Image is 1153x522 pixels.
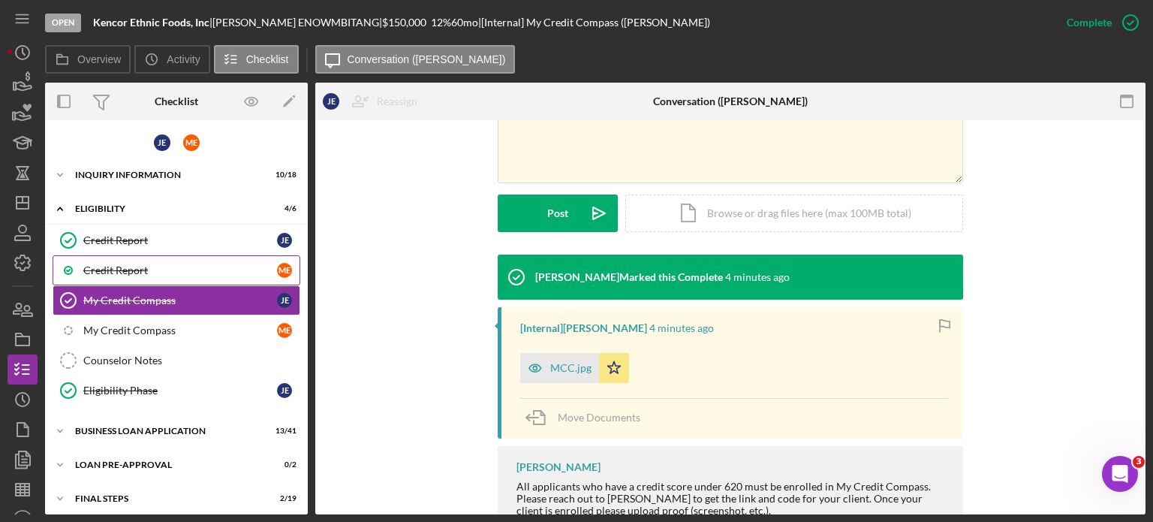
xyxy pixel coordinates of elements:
div: 0 / 2 [269,460,297,469]
a: Counselor Notes [53,345,300,376]
button: Move Documents [520,399,655,436]
div: Checklist [155,95,198,107]
div: My Credit Compass [83,294,277,306]
div: MCC.jpg [550,362,592,374]
div: [PERSON_NAME] Marked this Complete [535,271,723,283]
div: M E [183,134,200,151]
div: Reassign [377,86,417,116]
div: 13 / 41 [269,427,297,436]
div: 60 mo [451,17,478,29]
label: Checklist [246,53,289,65]
label: Activity [167,53,200,65]
div: [PERSON_NAME] [516,461,601,473]
div: Credit Report [83,264,277,276]
button: Post [498,195,618,232]
div: 10 / 18 [269,170,297,180]
div: Open [45,14,81,32]
div: Conversation ([PERSON_NAME]) [653,95,808,107]
button: Complete [1052,8,1145,38]
div: [Internal] [PERSON_NAME] [520,322,647,334]
div: 12 % [431,17,451,29]
div: J E [154,134,170,151]
div: Credit Report [83,234,277,246]
time: 2025-09-08 20:13 [649,322,714,334]
div: 2 / 19 [269,494,297,503]
div: M E [277,323,292,338]
div: Complete [1067,8,1112,38]
time: 2025-09-08 20:13 [725,271,790,283]
button: Checklist [214,45,299,74]
a: My Credit CompassME [53,315,300,345]
div: J E [323,93,339,110]
button: Conversation ([PERSON_NAME]) [315,45,516,74]
div: Eligibility Phase [83,385,277,397]
span: 3 [1133,456,1145,468]
b: Kencor Ethnic Foods, Inc [93,16,209,29]
a: Eligibility PhaseJE [53,376,300,406]
div: Counselor Notes [83,355,300,367]
label: Overview [77,53,121,65]
div: | [Internal] My Credit Compass ([PERSON_NAME]) [478,17,710,29]
a: Credit ReportJE [53,225,300,255]
a: Credit ReportME [53,255,300,285]
div: FINAL STEPS [75,494,259,503]
button: Activity [134,45,209,74]
span: Move Documents [558,411,640,424]
span: $150,000 [382,16,426,29]
div: J E [277,233,292,248]
div: M E [277,263,292,278]
iframe: Intercom live chat [1102,456,1138,492]
div: 4 / 6 [269,204,297,213]
a: My Credit CompassJE [53,285,300,315]
div: INQUIRY INFORMATION [75,170,259,180]
div: | [93,17,212,29]
div: J E [277,383,292,398]
label: Conversation ([PERSON_NAME]) [348,53,506,65]
div: J E [277,293,292,308]
div: [PERSON_NAME] ENOWMBITANG | [212,17,382,29]
div: ELIGIBILITY [75,204,259,213]
button: Overview [45,45,131,74]
div: LOAN PRE-APPROVAL [75,460,259,469]
button: JEReassign [315,86,432,116]
div: My Credit Compass [83,324,277,336]
div: All applicants who have a credit score under 620 must be enrolled in My Credit Compass. Please re... [516,481,948,517]
button: MCC.jpg [520,353,629,383]
div: BUSINESS LOAN APPLICATION [75,427,259,436]
div: Post [547,195,568,232]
